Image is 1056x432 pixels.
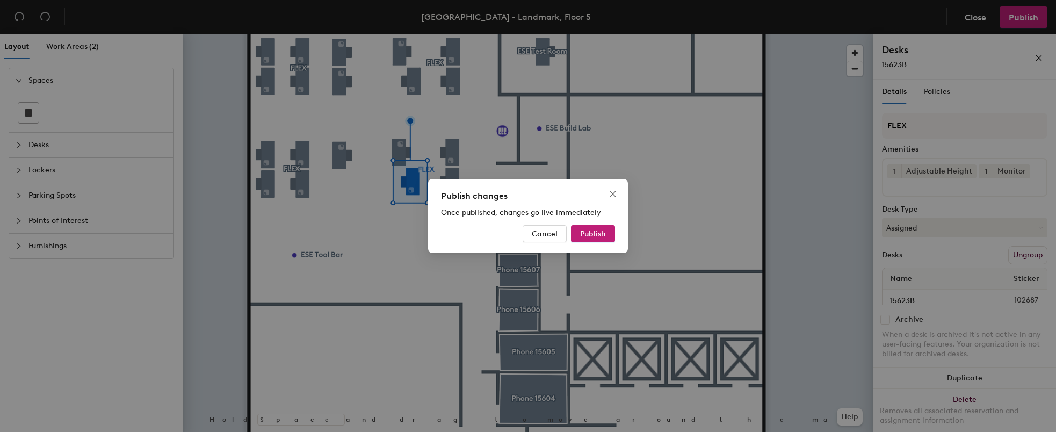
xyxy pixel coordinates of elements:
span: close [609,190,617,198]
button: Cancel [523,225,567,242]
span: Once published, changes go live immediately [441,208,601,217]
span: Cancel [532,229,558,239]
div: Publish changes [441,190,615,203]
span: Publish [580,229,606,239]
button: Close [604,185,621,203]
span: Close [604,190,621,198]
button: Publish [571,225,615,242]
